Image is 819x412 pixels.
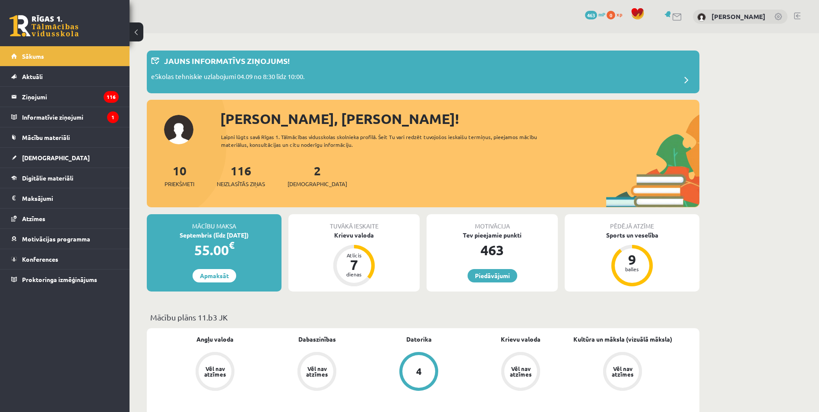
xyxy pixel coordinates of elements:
[368,352,470,393] a: 4
[203,366,227,377] div: Vēl nav atzīmes
[11,46,119,66] a: Sākums
[164,180,194,188] span: Priekšmeti
[406,335,432,344] a: Datorika
[572,352,674,393] a: Vēl nav atzīmes
[22,52,44,60] span: Sākums
[147,231,281,240] div: Septembris (līdz [DATE])
[107,111,119,123] i: 1
[22,154,90,162] span: [DEMOGRAPHIC_DATA]
[11,67,119,86] a: Aktuāli
[220,108,699,129] div: [PERSON_NAME], [PERSON_NAME]!
[22,87,119,107] legend: Ziņojumi
[341,272,367,277] div: dienas
[221,133,553,149] div: Laipni lūgts savā Rīgas 1. Tālmācības vidusskolas skolnieka profilā. Šeit Tu vari redzēt tuvojošo...
[217,163,265,188] a: 116Neizlasītās ziņas
[619,253,645,266] div: 9
[147,240,281,260] div: 55.00
[104,91,119,103] i: 116
[288,231,420,240] div: Krievu valoda
[341,258,367,272] div: 7
[147,214,281,231] div: Mācību maksa
[151,55,695,89] a: Jauns informatīvs ziņojums! eSkolas tehniskie uzlabojumi 04.09 no 8:30 līdz 10:00.
[229,239,234,251] span: €
[697,13,706,22] img: Markuss Sabo
[266,352,368,393] a: Vēl nav atzīmes
[470,352,572,393] a: Vēl nav atzīmes
[607,11,615,19] span: 0
[196,335,234,344] a: Angļu valoda
[22,107,119,127] legend: Informatīvie ziņojumi
[11,229,119,249] a: Motivācijas programma
[341,253,367,258] div: Atlicis
[11,127,119,147] a: Mācību materiāli
[565,231,699,240] div: Sports un veselība
[305,366,329,377] div: Vēl nav atzīmes
[607,11,626,18] a: 0 xp
[151,72,305,84] p: eSkolas tehniskie uzlabojumi 04.09 no 8:30 līdz 10:00.
[298,335,336,344] a: Dabaszinības
[11,209,119,228] a: Atzīmes
[22,215,45,222] span: Atzīmes
[288,214,420,231] div: Tuvākā ieskaite
[619,266,645,272] div: balles
[573,335,672,344] a: Kultūra un māksla (vizuālā māksla)
[617,11,622,18] span: xp
[565,214,699,231] div: Pēdējā atzīme
[565,231,699,288] a: Sports un veselība 9 balles
[598,11,605,18] span: mP
[288,180,347,188] span: [DEMOGRAPHIC_DATA]
[288,231,420,288] a: Krievu valoda Atlicis 7 dienas
[11,249,119,269] a: Konferences
[509,366,533,377] div: Vēl nav atzīmes
[22,174,73,182] span: Digitālie materiāli
[416,367,422,376] div: 4
[427,214,558,231] div: Motivācija
[22,73,43,80] span: Aktuāli
[468,269,517,282] a: Piedāvājumi
[711,12,765,21] a: [PERSON_NAME]
[164,352,266,393] a: Vēl nav atzīmes
[501,335,541,344] a: Krievu valoda
[11,148,119,168] a: [DEMOGRAPHIC_DATA]
[11,107,119,127] a: Informatīvie ziņojumi1
[11,269,119,289] a: Proktoringa izmēģinājums
[150,311,696,323] p: Mācību plāns 11.b3 JK
[11,168,119,188] a: Digitālie materiāli
[22,255,58,263] span: Konferences
[22,235,90,243] span: Motivācijas programma
[22,133,70,141] span: Mācību materiāli
[288,163,347,188] a: 2[DEMOGRAPHIC_DATA]
[610,366,635,377] div: Vēl nav atzīmes
[164,163,194,188] a: 10Priekšmeti
[427,240,558,260] div: 463
[11,87,119,107] a: Ziņojumi116
[585,11,605,18] a: 463 mP
[193,269,236,282] a: Apmaksāt
[585,11,597,19] span: 463
[9,15,79,37] a: Rīgas 1. Tālmācības vidusskola
[11,188,119,208] a: Maksājumi
[22,188,119,208] legend: Maksājumi
[427,231,558,240] div: Tev pieejamie punkti
[164,55,290,67] p: Jauns informatīvs ziņojums!
[217,180,265,188] span: Neizlasītās ziņas
[22,276,97,283] span: Proktoringa izmēģinājums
